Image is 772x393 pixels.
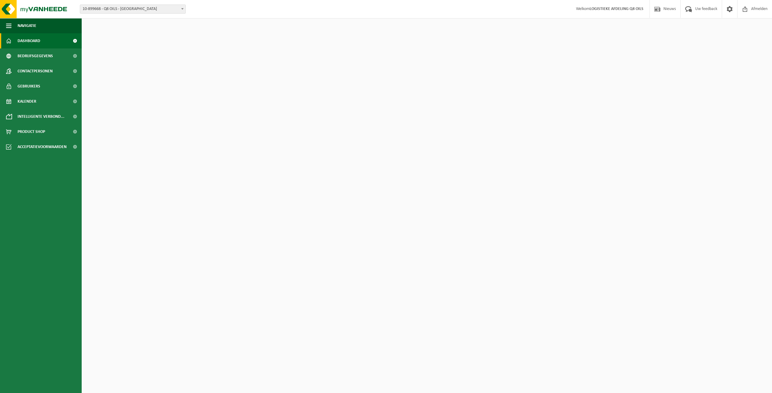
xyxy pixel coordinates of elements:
[18,124,45,139] span: Product Shop
[590,7,643,11] strong: LOGISTIEKE AFDELING Q8 OILS
[18,94,36,109] span: Kalender
[18,109,64,124] span: Intelligente verbond...
[18,33,40,48] span: Dashboard
[18,79,40,94] span: Gebruikers
[18,48,53,64] span: Bedrijfsgegevens
[18,18,36,33] span: Navigatie
[80,5,186,14] span: 10-899668 - Q8 OILS - ANTWERPEN
[18,64,53,79] span: Contactpersonen
[80,5,185,13] span: 10-899668 - Q8 OILS - ANTWERPEN
[18,139,67,154] span: Acceptatievoorwaarden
